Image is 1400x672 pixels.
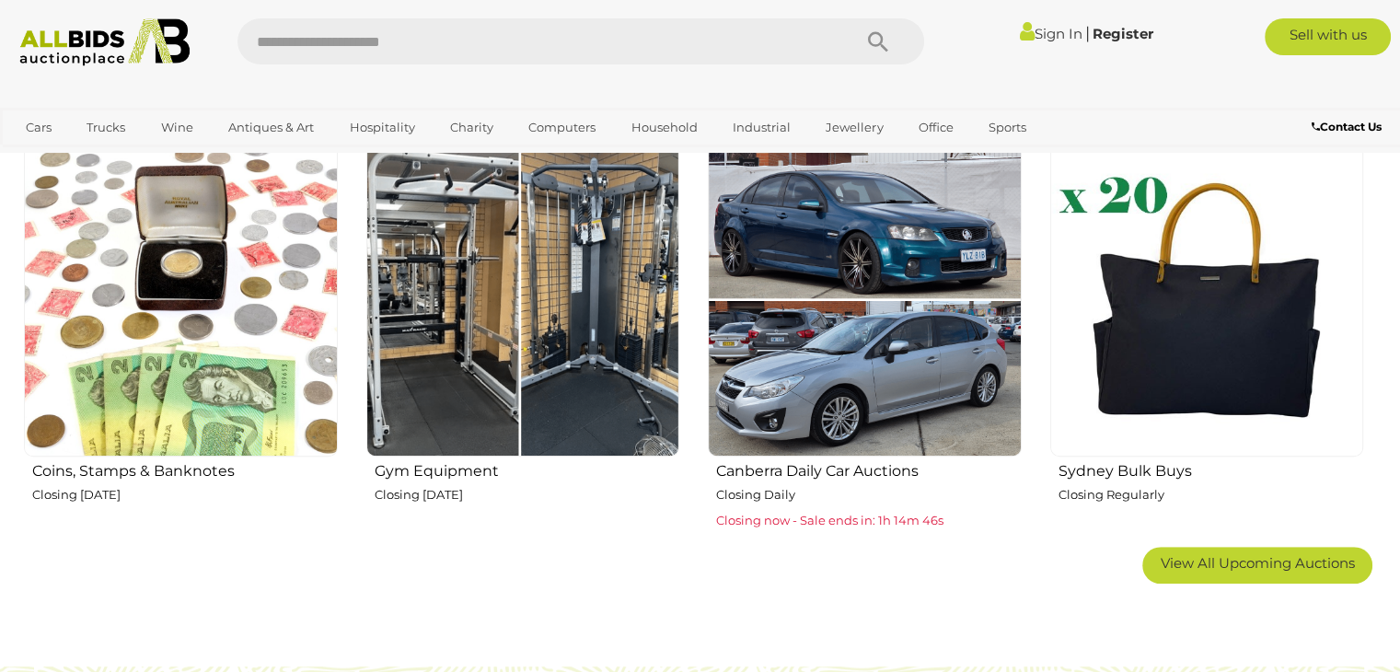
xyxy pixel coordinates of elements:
h2: Canberra Daily Car Auctions [716,458,1022,480]
a: Household [619,112,710,143]
a: Register [1092,25,1152,42]
img: Coins, Stamps & Banknotes [24,143,338,457]
a: Cars [14,112,64,143]
p: Closing Regularly [1059,484,1364,505]
a: Coins, Stamps & Banknotes Closing [DATE] [23,142,338,532]
h2: Coins, Stamps & Banknotes [32,458,338,480]
a: Sydney Bulk Buys Closing Regularly [1049,142,1364,532]
img: Allbids.com.au [10,18,200,66]
a: Sports [977,112,1038,143]
a: Office [907,112,966,143]
span: | [1084,23,1089,43]
a: Hospitality [338,112,427,143]
a: Wine [149,112,205,143]
a: Computers [516,112,607,143]
img: Sydney Bulk Buys [1050,143,1364,457]
b: Contact Us [1312,120,1382,133]
a: Charity [438,112,505,143]
a: Jewellery [814,112,895,143]
span: View All Upcoming Auctions [1161,554,1355,572]
a: Canberra Daily Car Auctions Closing Daily Closing now - Sale ends in: 1h 14m 46s [707,142,1022,532]
button: Search [832,18,924,64]
a: View All Upcoming Auctions [1142,547,1372,584]
a: Industrial [721,112,803,143]
a: [GEOGRAPHIC_DATA] [14,143,168,173]
span: Closing now - Sale ends in: 1h 14m 46s [716,513,943,527]
p: Closing [DATE] [32,484,338,505]
h2: Gym Equipment [375,458,680,480]
a: Sell with us [1265,18,1391,55]
p: Closing Daily [716,484,1022,505]
p: Closing [DATE] [375,484,680,505]
a: Sign In [1019,25,1082,42]
a: Antiques & Art [216,112,326,143]
h2: Sydney Bulk Buys [1059,458,1364,480]
img: Canberra Daily Car Auctions [708,143,1022,457]
a: Trucks [75,112,137,143]
img: Gym Equipment [366,143,680,457]
a: Contact Us [1312,117,1386,137]
a: Gym Equipment Closing [DATE] [365,142,680,532]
